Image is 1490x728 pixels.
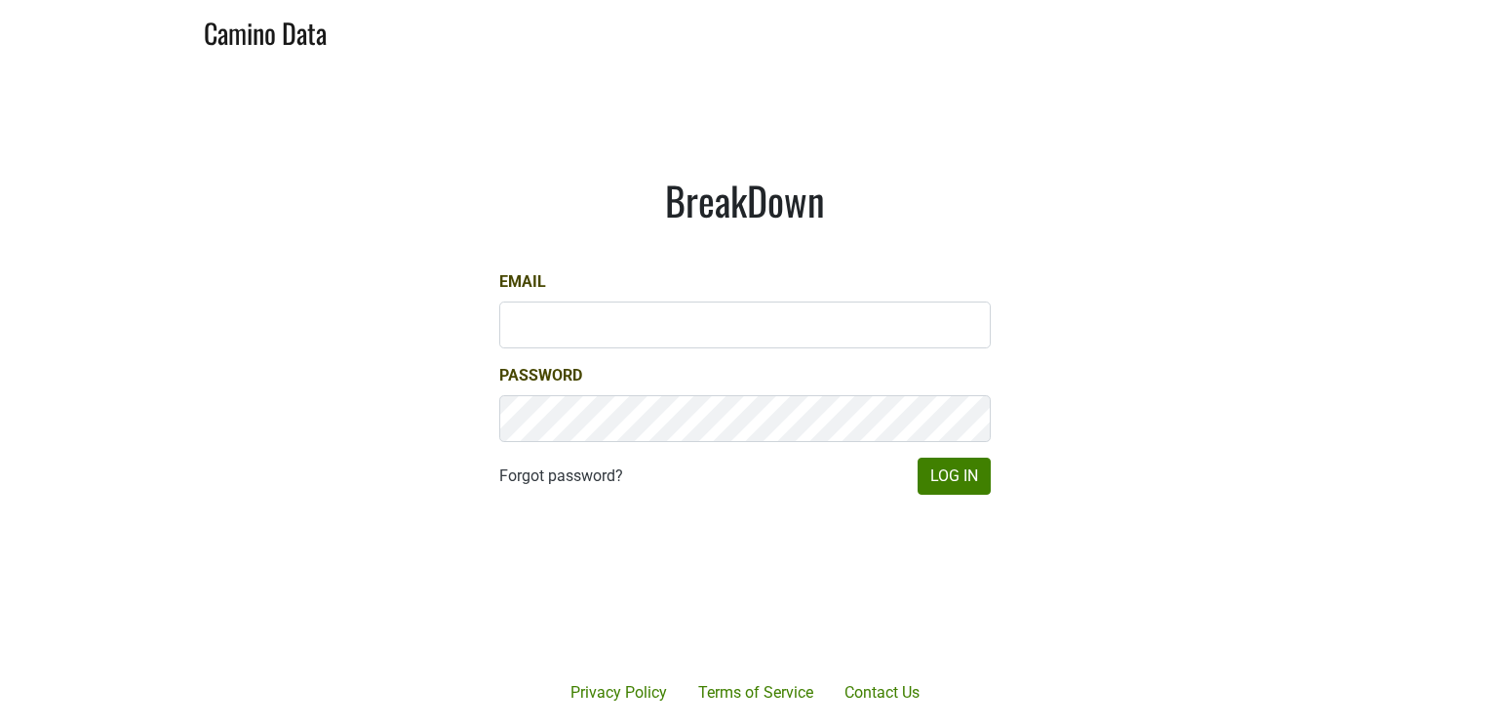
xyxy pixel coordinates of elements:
a: Contact Us [829,673,935,712]
button: Log In [918,458,991,495]
a: Privacy Policy [555,673,683,712]
a: Terms of Service [683,673,829,712]
h1: BreakDown [499,177,991,223]
label: Password [499,364,582,387]
a: Camino Data [204,8,327,54]
a: Forgot password? [499,465,623,488]
label: Email [499,270,546,294]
